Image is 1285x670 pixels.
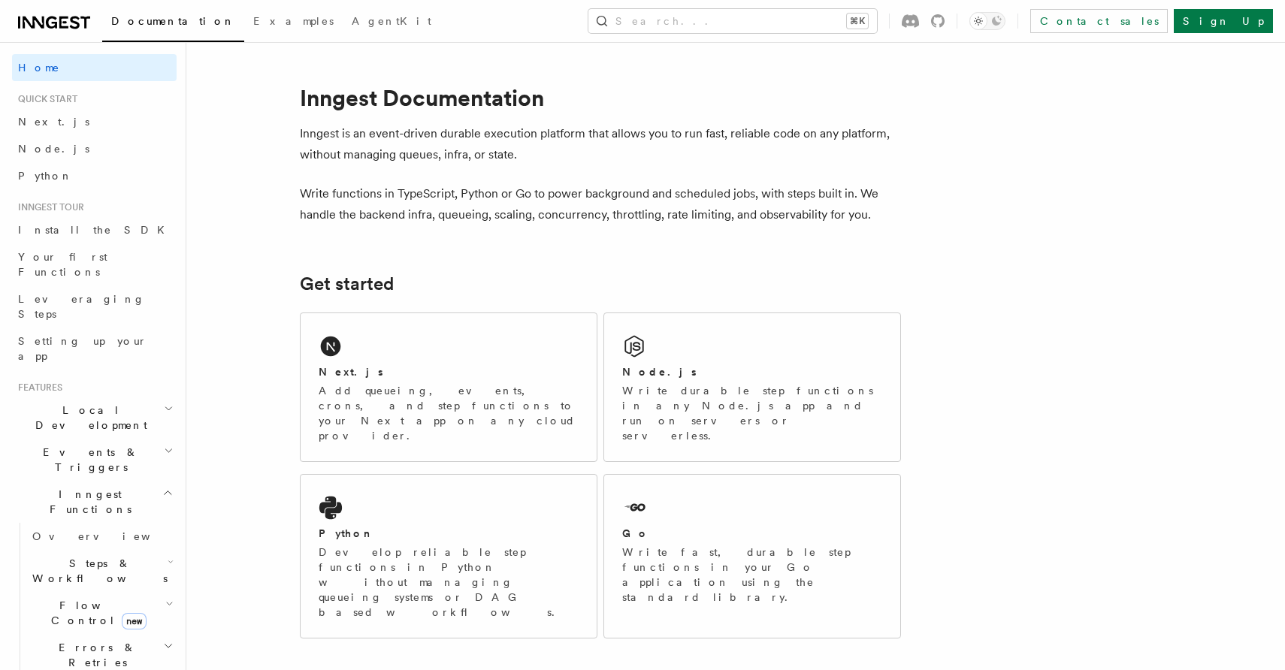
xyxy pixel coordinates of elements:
[969,12,1005,30] button: Toggle dark mode
[12,135,177,162] a: Node.js
[12,487,162,517] span: Inngest Functions
[12,243,177,285] a: Your first Functions
[12,162,177,189] a: Python
[111,15,235,27] span: Documentation
[18,335,147,362] span: Setting up your app
[26,523,177,550] a: Overview
[588,9,877,33] button: Search...⌘K
[18,170,73,182] span: Python
[32,530,187,542] span: Overview
[12,93,77,105] span: Quick start
[12,382,62,394] span: Features
[26,556,168,586] span: Steps & Workflows
[300,474,597,638] a: PythonDevelop reliable step functions in Python without managing queueing systems or DAG based wo...
[18,293,145,320] span: Leveraging Steps
[603,474,901,638] a: GoWrite fast, durable step functions in your Go application using the standard library.
[26,598,165,628] span: Flow Control
[622,545,882,605] p: Write fast, durable step functions in your Go application using the standard library.
[26,550,177,592] button: Steps & Workflows
[12,216,177,243] a: Install the SDK
[18,116,89,128] span: Next.js
[18,251,107,278] span: Your first Functions
[12,481,177,523] button: Inngest Functions
[244,5,343,41] a: Examples
[253,15,334,27] span: Examples
[622,364,697,379] h2: Node.js
[352,15,431,27] span: AgentKit
[343,5,440,41] a: AgentKit
[12,54,177,81] a: Home
[26,640,163,670] span: Errors & Retries
[12,439,177,481] button: Events & Triggers
[18,224,174,236] span: Install the SDK
[12,285,177,327] a: Leveraging Steps
[18,143,89,155] span: Node.js
[319,364,383,379] h2: Next.js
[603,312,901,462] a: Node.jsWrite durable step functions in any Node.js app and run on servers or serverless.
[300,183,901,225] p: Write functions in TypeScript, Python or Go to power background and scheduled jobs, with steps bu...
[300,123,901,165] p: Inngest is an event-driven durable execution platform that allows you to run fast, reliable code ...
[319,545,579,620] p: Develop reliable step functions in Python without managing queueing systems or DAG based workflows.
[622,383,882,443] p: Write durable step functions in any Node.js app and run on servers or serverless.
[319,383,579,443] p: Add queueing, events, crons, and step functions to your Next app on any cloud provider.
[1030,9,1168,33] a: Contact sales
[847,14,868,29] kbd: ⌘K
[12,445,164,475] span: Events & Triggers
[18,60,60,75] span: Home
[12,403,164,433] span: Local Development
[319,526,374,541] h2: Python
[26,592,177,634] button: Flow Controlnew
[300,84,901,111] h1: Inngest Documentation
[300,273,394,294] a: Get started
[300,312,597,462] a: Next.jsAdd queueing, events, crons, and step functions to your Next app on any cloud provider.
[102,5,244,42] a: Documentation
[122,613,147,629] span: new
[622,526,649,541] h2: Go
[12,108,177,135] a: Next.js
[12,327,177,370] a: Setting up your app
[12,397,177,439] button: Local Development
[12,201,84,213] span: Inngest tour
[1174,9,1273,33] a: Sign Up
